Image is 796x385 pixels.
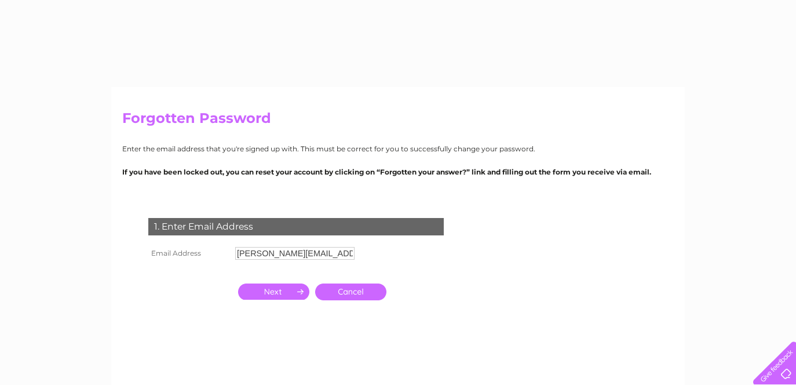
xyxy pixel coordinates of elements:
[148,218,444,235] div: 1. Enter Email Address
[315,284,386,300] a: Cancel
[145,244,232,263] th: Email Address
[122,110,674,132] h2: Forgotten Password
[122,143,674,154] p: Enter the email address that you're signed up with. This must be correct for you to successfully ...
[122,166,674,177] p: If you have been locked out, you can reset your account by clicking on “Forgotten your answer?” l...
